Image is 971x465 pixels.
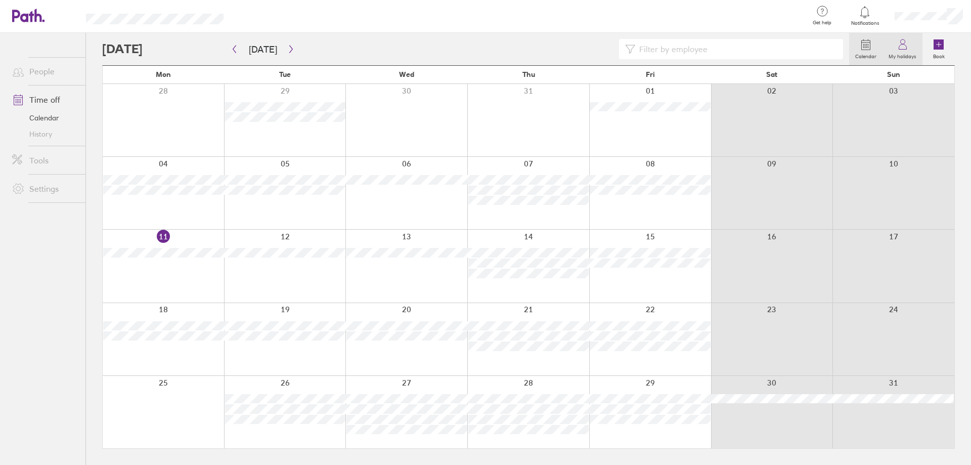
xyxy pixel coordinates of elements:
[4,61,85,81] a: People
[399,70,414,78] span: Wed
[882,51,922,60] label: My holidays
[927,51,951,60] label: Book
[849,51,882,60] label: Calendar
[4,126,85,142] a: History
[4,90,85,110] a: Time off
[4,110,85,126] a: Calendar
[849,20,881,26] span: Notifications
[241,41,285,58] button: [DATE]
[887,70,900,78] span: Sun
[635,39,837,59] input: Filter by employee
[806,20,838,26] span: Get help
[279,70,291,78] span: Tue
[156,70,171,78] span: Mon
[522,70,535,78] span: Thu
[849,33,882,65] a: Calendar
[766,70,777,78] span: Sat
[849,5,881,26] a: Notifications
[4,179,85,199] a: Settings
[4,150,85,171] a: Tools
[882,33,922,65] a: My holidays
[646,70,655,78] span: Fri
[922,33,955,65] a: Book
